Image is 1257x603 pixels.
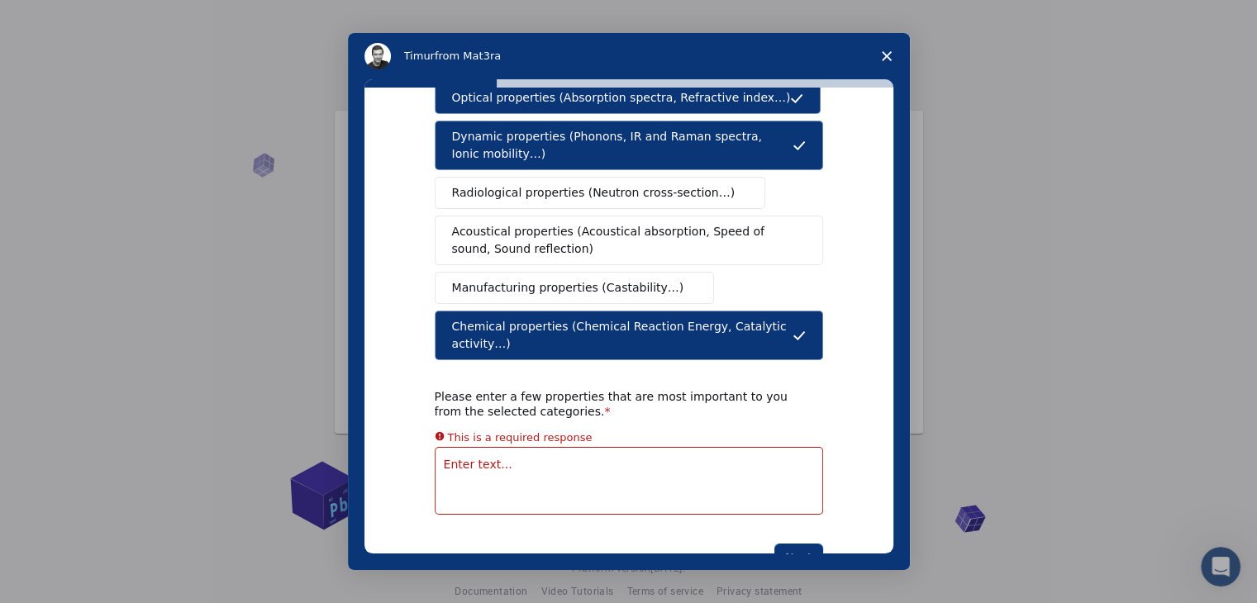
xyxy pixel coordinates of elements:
span: Acoustical properties (Acoustical absorption, Speed of sound, Sound reflection) [452,223,796,258]
span: Manufacturing properties (Castability…) [452,279,684,297]
span: from Mat3ra [435,50,501,62]
div: This is a required response [448,428,593,446]
img: Profile image for Timur [364,43,391,69]
textarea: Enter text... [435,447,823,515]
span: Chemical properties (Chemical Reaction Energy, Catalytic activity…) [452,318,793,353]
button: Dynamic properties (Phonons, IR and Raman spectra, Ionic mobility…) [435,121,823,170]
div: Please enter a few properties that are most important to you from the selected categories. [435,389,798,419]
button: Manufacturing properties (Castability…) [435,272,715,304]
span: Soporte [33,12,92,26]
button: Optical properties (Absorption spectra, Refractive index…) [435,82,821,114]
button: Chemical properties (Chemical Reaction Energy, Catalytic activity…) [435,311,823,360]
span: Timur [404,50,435,62]
button: Radiological properties (Neutron cross-section…) [435,177,766,209]
button: Next [774,544,823,572]
span: Close survey [864,33,910,79]
button: Acoustical properties (Acoustical absorption, Speed of sound, Sound reflection) [435,216,823,265]
span: Radiological properties (Neutron cross-section…) [452,184,736,202]
span: Optical properties (Absorption spectra, Refractive index…) [452,89,791,107]
span: Dynamic properties (Phonons, IR and Raman spectra, Ionic mobility…) [452,128,793,163]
